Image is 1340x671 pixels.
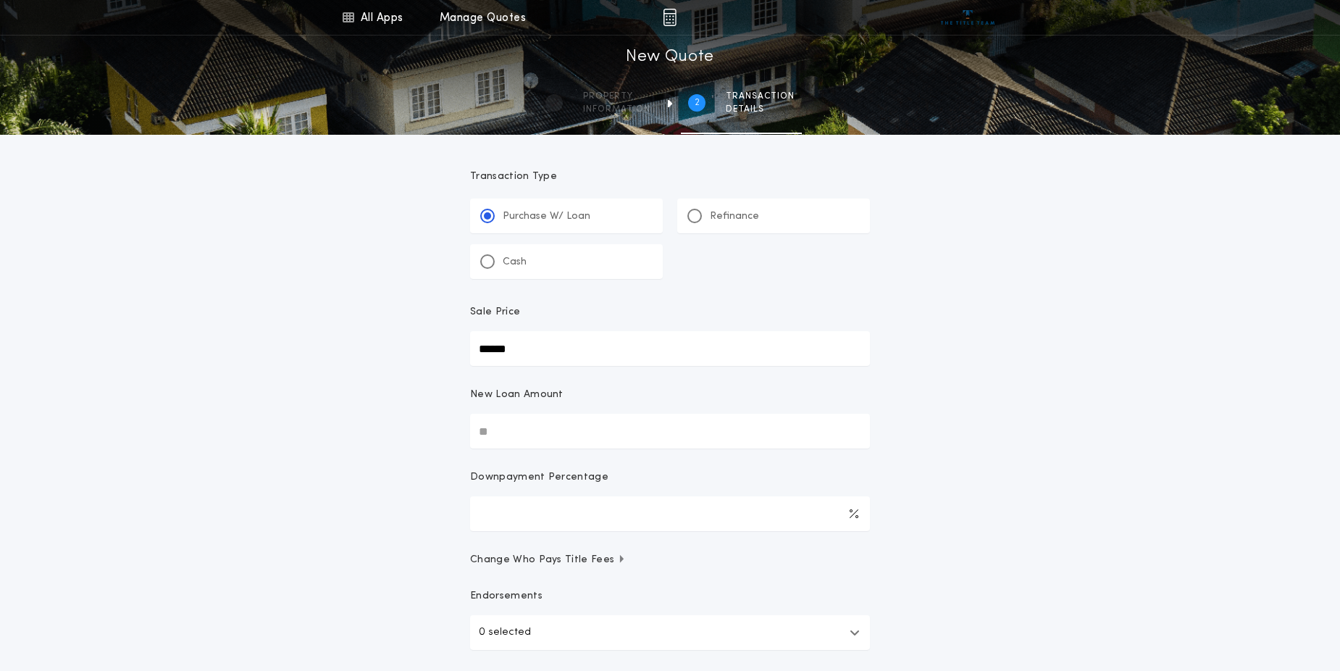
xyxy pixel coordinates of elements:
[941,10,995,25] img: vs-icon
[663,9,677,26] img: img
[470,589,870,604] p: Endorsements
[726,104,795,115] span: details
[503,255,527,270] p: Cash
[479,624,531,641] p: 0 selected
[470,470,608,485] p: Downpayment Percentage
[726,91,795,102] span: Transaction
[583,91,650,102] span: Property
[470,615,870,650] button: 0 selected
[470,388,564,402] p: New Loan Amount
[710,209,759,224] p: Refinance
[583,104,650,115] span: information
[470,496,870,531] input: Downpayment Percentage
[470,305,520,320] p: Sale Price
[503,209,590,224] p: Purchase W/ Loan
[470,553,870,567] button: Change Who Pays Title Fees
[626,46,714,69] h1: New Quote
[470,331,870,366] input: Sale Price
[470,553,626,567] span: Change Who Pays Title Fees
[695,97,700,109] h2: 2
[470,414,870,449] input: New Loan Amount
[470,170,870,184] p: Transaction Type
